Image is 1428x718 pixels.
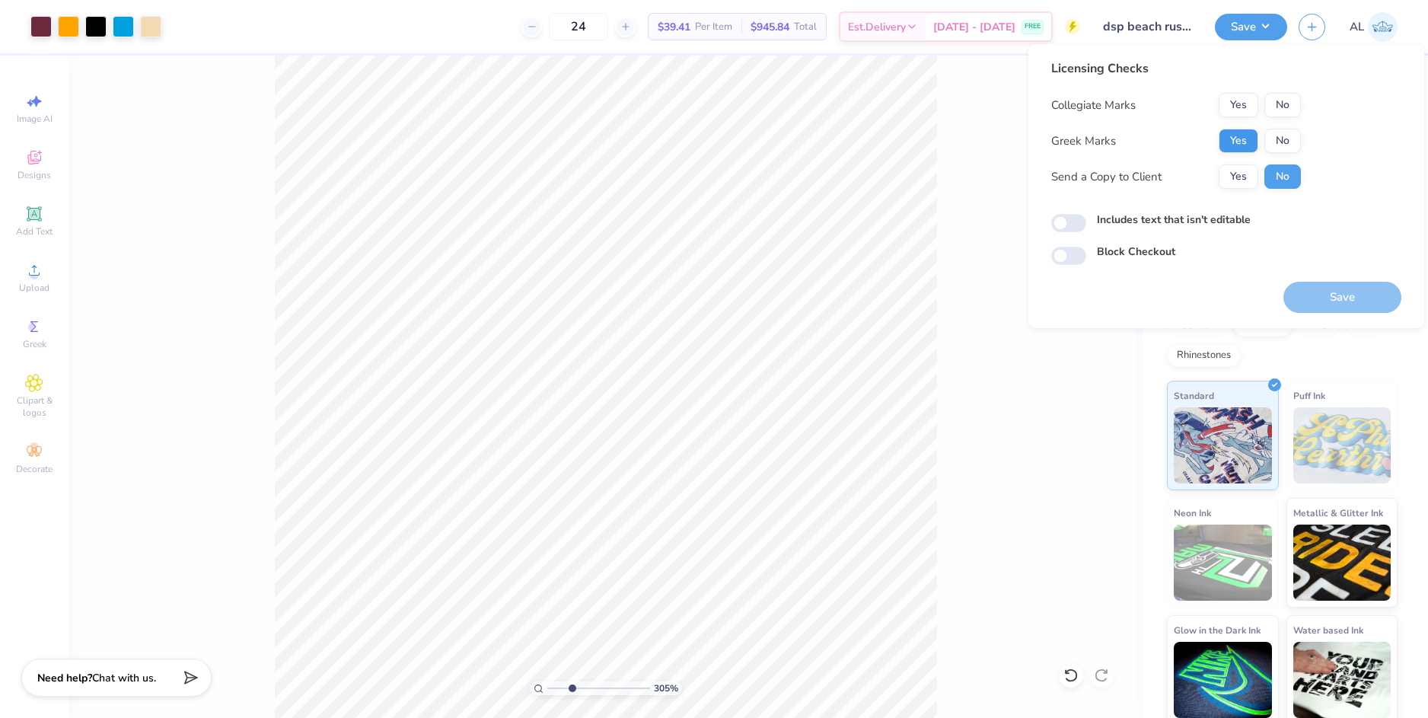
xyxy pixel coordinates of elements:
span: Add Text [16,225,53,238]
img: Alyzza Lydia Mae Sobrino [1368,12,1398,42]
span: AL [1350,18,1364,36]
span: Chat with us. [92,671,156,685]
span: $39.41 [658,19,690,35]
span: Glow in the Dark Ink [1174,622,1261,638]
button: Yes [1219,164,1258,189]
button: Save [1215,14,1287,40]
label: Block Checkout [1097,244,1175,260]
div: Send a Copy to Client [1051,168,1162,186]
button: Yes [1219,93,1258,117]
img: Puff Ink [1293,407,1391,483]
img: Standard [1174,407,1272,483]
input: – – [549,13,608,40]
span: Total [794,19,817,35]
strong: Need help? [37,671,92,685]
label: Includes text that isn't editable [1097,212,1251,228]
button: No [1264,93,1301,117]
div: Licensing Checks [1051,59,1301,78]
span: Puff Ink [1293,388,1325,404]
button: No [1264,164,1301,189]
button: No [1264,129,1301,153]
img: Water based Ink [1293,642,1391,718]
input: Untitled Design [1092,11,1203,42]
img: Metallic & Glitter Ink [1293,525,1391,601]
span: $945.84 [751,19,789,35]
img: Neon Ink [1174,525,1272,601]
span: Est. Delivery [848,19,906,35]
span: Image AI [17,113,53,125]
span: Greek [23,338,46,350]
img: Glow in the Dark Ink [1174,642,1272,718]
span: Designs [18,169,51,181]
button: Yes [1219,129,1258,153]
span: Water based Ink [1293,622,1363,638]
div: Collegiate Marks [1051,97,1136,114]
span: Per Item [695,19,732,35]
span: Clipart & logos [8,394,61,419]
span: Upload [19,282,49,294]
span: [DATE] - [DATE] [933,19,1015,35]
span: Neon Ink [1174,505,1211,521]
a: AL [1350,12,1398,42]
span: Standard [1174,388,1214,404]
span: 305 % [654,681,678,695]
div: Greek Marks [1051,132,1116,150]
div: Rhinestones [1167,344,1241,367]
span: Decorate [16,463,53,475]
span: Metallic & Glitter Ink [1293,505,1383,521]
span: FREE [1025,21,1041,32]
